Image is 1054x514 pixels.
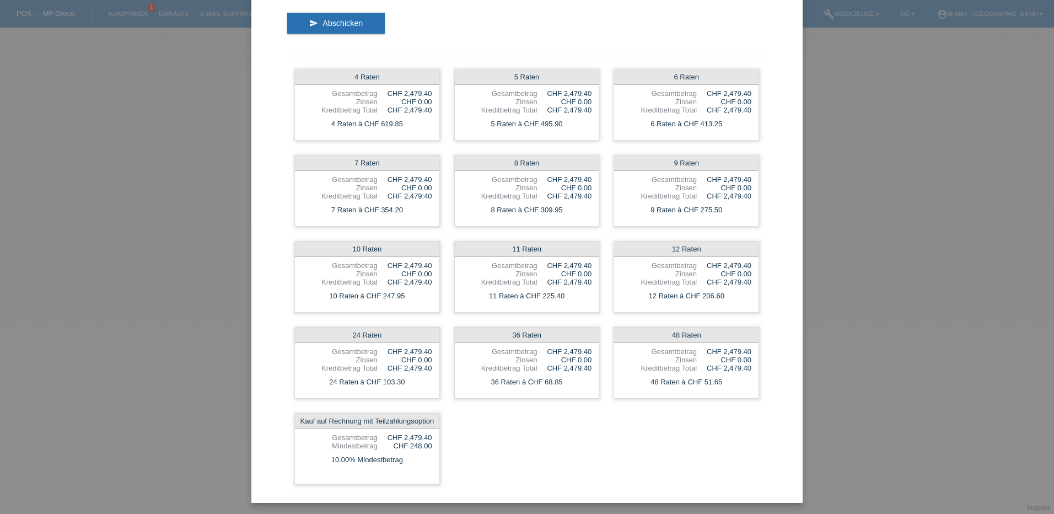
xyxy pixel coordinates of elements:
[614,328,759,343] div: 48 Raten
[621,106,697,114] div: Kreditbetrag Total
[697,261,751,270] div: CHF 2,479.40
[295,453,439,467] div: 10.00% Mindestbetrag
[455,375,599,389] div: 36 Raten à CHF 68.85
[621,192,697,200] div: Kreditbetrag Total
[462,89,537,98] div: Gesamtbetrag
[697,364,751,372] div: CHF 2,479.40
[614,69,759,85] div: 6 Raten
[537,278,591,286] div: CHF 2,479.40
[462,184,537,192] div: Zinsen
[378,356,432,364] div: CHF 0.00
[697,270,751,278] div: CHF 0.00
[455,289,599,303] div: 11 Raten à CHF 225.40
[295,328,439,343] div: 24 Raten
[302,356,378,364] div: Zinsen
[621,347,697,356] div: Gesamtbetrag
[295,203,439,217] div: 7 Raten à CHF 354.20
[621,175,697,184] div: Gesamtbetrag
[537,106,591,114] div: CHF 2,479.40
[462,106,537,114] div: Kreditbetrag Total
[302,106,378,114] div: Kreditbetrag Total
[302,184,378,192] div: Zinsen
[462,356,537,364] div: Zinsen
[697,184,751,192] div: CHF 0.00
[295,156,439,171] div: 7 Raten
[455,203,599,217] div: 8 Raten à CHF 309.95
[621,184,697,192] div: Zinsen
[697,347,751,356] div: CHF 2,479.40
[378,184,432,192] div: CHF 0.00
[462,175,537,184] div: Gesamtbetrag
[295,242,439,257] div: 10 Raten
[462,278,537,286] div: Kreditbetrag Total
[302,175,378,184] div: Gesamtbetrag
[462,261,537,270] div: Gesamtbetrag
[462,364,537,372] div: Kreditbetrag Total
[537,89,591,98] div: CHF 2,479.40
[614,375,759,389] div: 48 Raten à CHF 51.65
[462,270,537,278] div: Zinsen
[302,433,378,442] div: Gesamtbetrag
[537,347,591,356] div: CHF 2,479.40
[537,98,591,106] div: CHF 0.00
[322,19,363,28] span: Abschicken
[455,328,599,343] div: 36 Raten
[614,289,759,303] div: 12 Raten à CHF 206.60
[309,19,318,28] i: send
[614,203,759,217] div: 9 Raten à CHF 275.50
[378,192,432,200] div: CHF 2,479.40
[295,69,439,85] div: 4 Raten
[621,89,697,98] div: Gesamtbetrag
[621,364,697,372] div: Kreditbetrag Total
[537,270,591,278] div: CHF 0.00
[302,89,378,98] div: Gesamtbetrag
[302,192,378,200] div: Kreditbetrag Total
[537,184,591,192] div: CHF 0.00
[455,117,599,131] div: 5 Raten à CHF 495.90
[302,442,378,450] div: Mindestbetrag
[697,278,751,286] div: CHF 2,479.40
[378,106,432,114] div: CHF 2,479.40
[455,242,599,257] div: 11 Raten
[462,347,537,356] div: Gesamtbetrag
[378,261,432,270] div: CHF 2,479.40
[537,175,591,184] div: CHF 2,479.40
[302,98,378,106] div: Zinsen
[537,192,591,200] div: CHF 2,479.40
[697,106,751,114] div: CHF 2,479.40
[614,242,759,257] div: 12 Raten
[621,98,697,106] div: Zinsen
[455,69,599,85] div: 5 Raten
[302,278,378,286] div: Kreditbetrag Total
[302,270,378,278] div: Zinsen
[378,433,432,442] div: CHF 2,479.40
[537,261,591,270] div: CHF 2,479.40
[697,356,751,364] div: CHF 0.00
[537,364,591,372] div: CHF 2,479.40
[697,89,751,98] div: CHF 2,479.40
[378,347,432,356] div: CHF 2,479.40
[621,270,697,278] div: Zinsen
[378,270,432,278] div: CHF 0.00
[462,98,537,106] div: Zinsen
[621,278,697,286] div: Kreditbetrag Total
[295,414,439,429] div: Kauf auf Rechnung mit Teilzahlungsoption
[295,117,439,131] div: 4 Raten à CHF 619.85
[378,364,432,372] div: CHF 2,479.40
[614,156,759,171] div: 9 Raten
[537,356,591,364] div: CHF 0.00
[302,347,378,356] div: Gesamtbetrag
[462,192,537,200] div: Kreditbetrag Total
[378,278,432,286] div: CHF 2,479.40
[287,13,385,34] button: send Abschicken
[697,98,751,106] div: CHF 0.00
[302,364,378,372] div: Kreditbetrag Total
[621,356,697,364] div: Zinsen
[378,98,432,106] div: CHF 0.00
[697,192,751,200] div: CHF 2,479.40
[614,117,759,131] div: 6 Raten à CHF 413.25
[295,375,439,389] div: 24 Raten à CHF 103.30
[378,89,432,98] div: CHF 2,479.40
[697,175,751,184] div: CHF 2,479.40
[302,261,378,270] div: Gesamtbetrag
